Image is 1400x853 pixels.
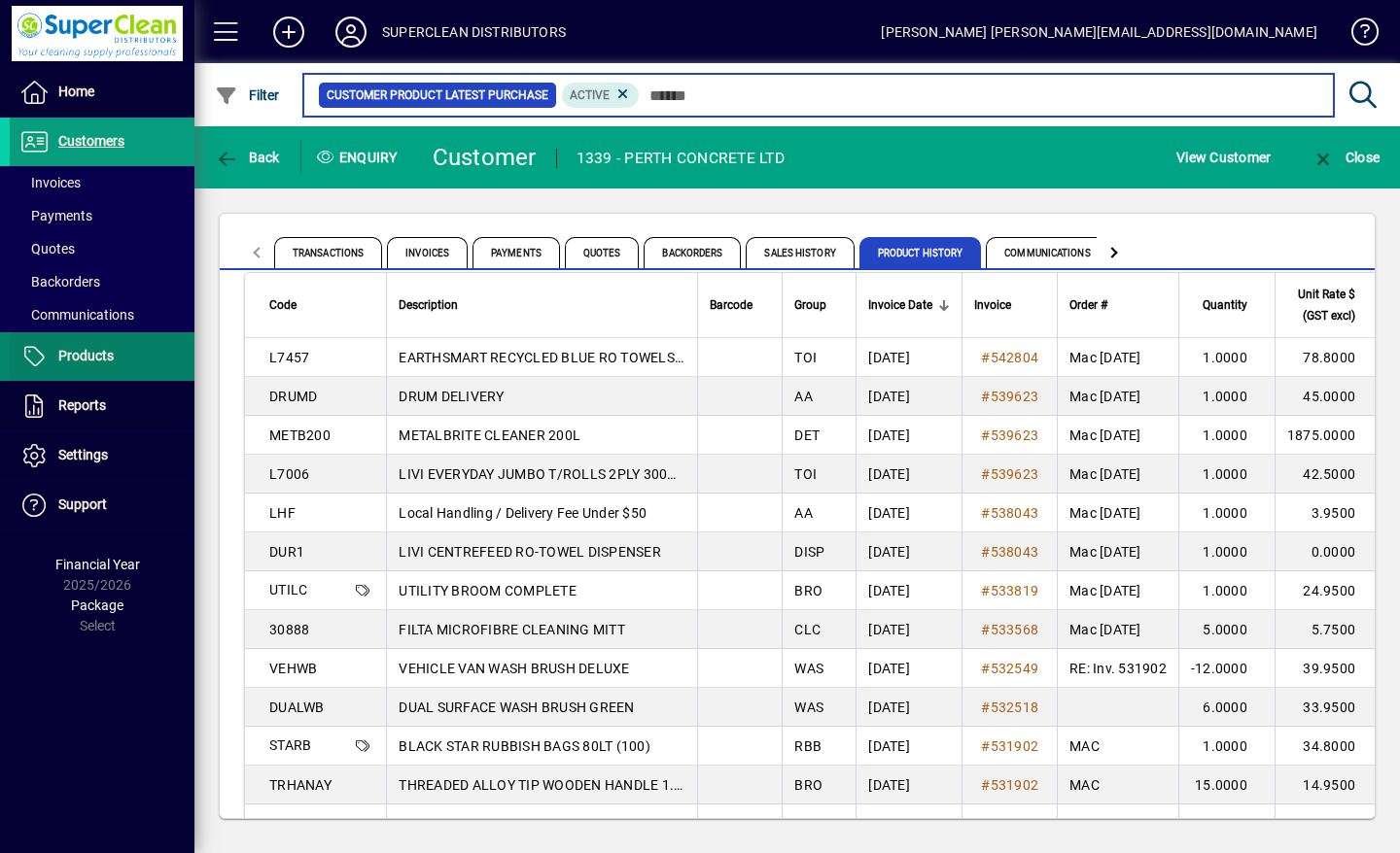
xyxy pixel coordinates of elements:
[710,294,752,316] span: Barcode
[269,294,297,316] span: Code
[399,350,735,365] span: EARTHSMART RECYCLED BLUE RO TOWELS 330M (6)
[644,237,741,268] span: Backorders
[1178,416,1275,455] td: 1.0000
[1057,610,1178,649] td: Mac [DATE]
[19,307,134,323] span: Communications
[1275,727,1382,766] td: 34.8000
[10,481,194,529] a: Support
[881,17,1317,48] div: [PERSON_NAME] [PERSON_NAME][EMAIL_ADDRESS][DOMAIN_NAME]
[1057,727,1178,766] td: MAC
[794,777,822,793] span: BRO
[991,505,1039,521] span: 538043
[194,140,301,175] app-page-header-button: Back
[1275,416,1382,455] td: 1875.0000
[565,237,640,268] span: Quotes
[856,532,962,571] td: [DATE]
[1178,338,1275,377] td: 1.0000
[794,294,844,316] div: Group
[1203,294,1247,316] span: Quantity
[1057,494,1178,532] td: Mac [DATE]
[1178,610,1275,649] td: 5.0000
[301,142,418,173] div: Enquiry
[991,544,1039,560] span: 538043
[856,804,962,843] td: [DATE]
[868,294,932,316] span: Invoice Date
[577,143,785,174] div: 1339 - PERTH CONCRETE LTD
[1178,688,1275,727] td: 6.0000
[19,208,92,223] span: Payments
[991,661,1039,676] span: 532549
[1057,766,1178,804] td: MAC
[794,466,817,482] span: TOI
[974,294,1011,316] span: Invoice
[1178,804,1275,843] td: 1.0000
[1178,532,1275,571] td: 1.0000
[794,738,822,754] span: RBB
[269,816,322,832] span: SOLP2C
[991,699,1039,715] span: 532518
[856,766,962,804] td: [DATE]
[1172,140,1276,175] button: View Customer
[974,658,1045,679] a: #532549
[856,494,962,532] td: [DATE]
[320,15,382,50] button: Profile
[399,777,745,793] span: THREADED ALLOY TIP WOODEN HANDLE 1.35 X 25MM
[1176,142,1271,173] span: View Customer
[1287,284,1373,326] div: Unit Rate $ (GST excl)
[269,466,309,482] span: L7006
[399,389,504,404] span: DRUM DELIVERY
[856,649,962,688] td: [DATE]
[794,505,813,521] span: AA
[974,347,1045,368] a: #542804
[269,389,317,404] span: DRUMD
[1275,766,1382,804] td: 14.9500
[1057,532,1178,571] td: Mac [DATE]
[399,816,678,832] span: SOLOPOL CLASSIC HAND CLEANER (4X2LT)
[10,232,194,265] a: Quotes
[974,463,1045,485] a: #539623
[981,816,990,832] span: #
[981,505,990,521] span: #
[58,348,114,363] span: Products
[1275,571,1382,610] td: 24.9500
[1312,150,1380,165] span: Close
[794,699,823,715] span: WAS
[856,377,962,416] td: [DATE]
[58,84,94,99] span: Home
[981,466,990,482] span: #
[10,431,194,480] a: Settings
[472,237,560,268] span: Payments
[710,294,770,316] div: Barcode
[269,350,309,365] span: L7457
[269,661,317,676] span: VEHWB
[58,496,107,512] span: Support
[794,294,826,316] span: Group
[10,265,194,298] a: Backorders
[856,338,962,377] td: [DATE]
[269,699,325,715] span: DUALWB
[974,813,1045,835] a: #531902
[974,502,1045,524] a: #538043
[1069,294,1167,316] div: Order #
[1057,804,1178,843] td: MAC
[981,661,990,676] span: #
[986,237,1108,268] span: Communications
[794,661,823,676] span: WAS
[1275,494,1382,532] td: 3.9500
[19,274,100,290] span: Backorders
[1275,649,1382,688] td: 39.9500
[387,237,468,268] span: Invoices
[1057,649,1178,688] td: RE: Inv. 531902
[19,175,81,190] span: Invoices
[1337,4,1376,67] a: Knowledge Base
[10,298,194,331] a: Communications
[58,447,108,462] span: Settings
[856,727,962,766] td: [DATE]
[794,427,820,443] span: DET
[981,350,990,365] span: #
[433,142,537,173] div: Customer
[399,738,650,754] span: BLACK STAR RUBBISH BAGS 80LT (100)
[974,294,1045,316] div: Invoice
[974,541,1045,563] a: #538043
[856,455,962,494] td: [DATE]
